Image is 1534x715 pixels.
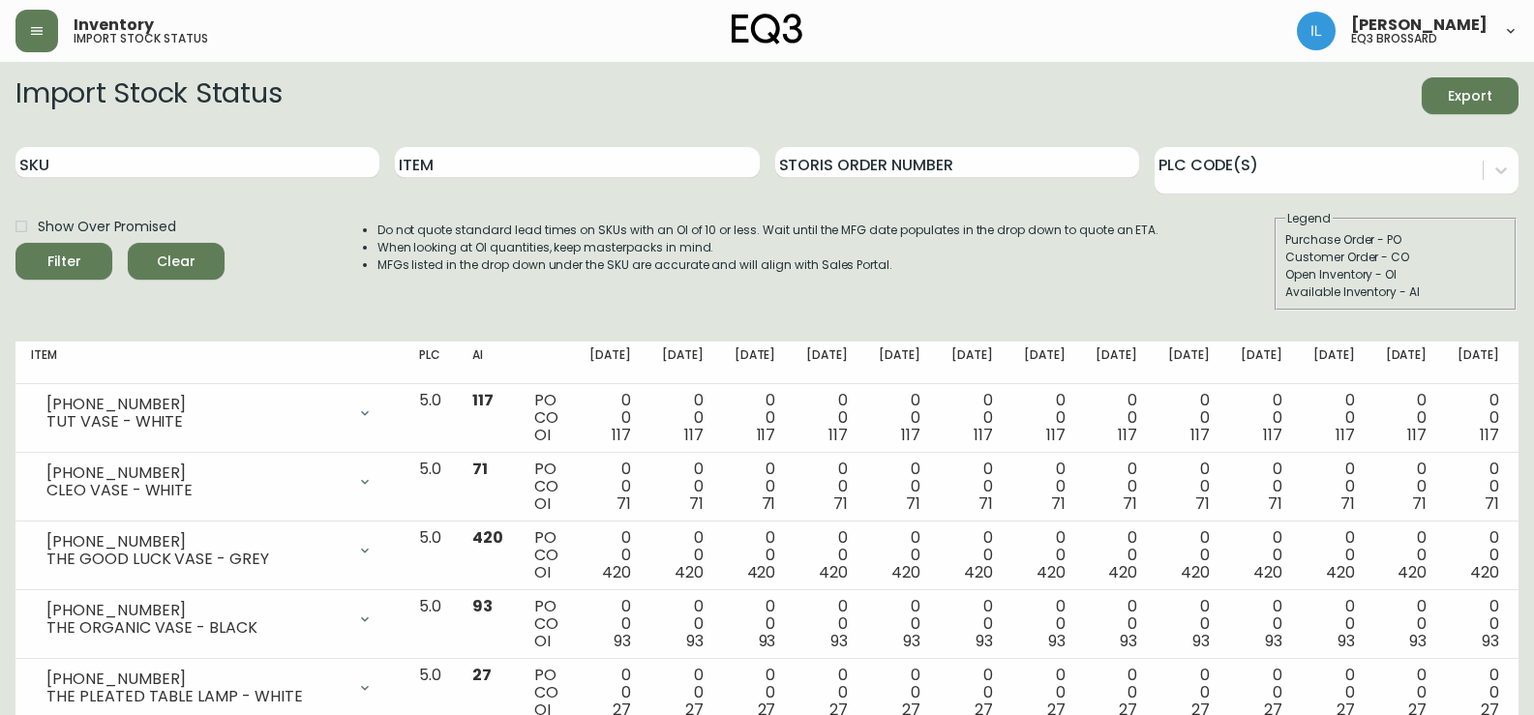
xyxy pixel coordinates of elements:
td: 5.0 [404,453,457,521]
span: 117 [901,424,920,446]
span: 93 [472,595,493,617]
span: Export [1437,84,1503,108]
button: Clear [128,243,225,280]
div: 0 0 [1241,529,1282,581]
div: 0 0 [1024,598,1066,650]
span: Show Over Promised [38,217,176,237]
div: 0 0 [662,392,704,444]
div: 0 0 [1313,529,1355,581]
span: 71 [762,492,776,515]
div: [PHONE_NUMBER]THE ORGANIC VASE - BLACK [31,598,388,641]
div: [PHONE_NUMBER] [46,670,346,688]
td: 5.0 [404,384,457,453]
div: 0 0 [589,392,631,444]
div: 0 0 [1386,461,1428,513]
li: Do not quote standard lead times on SKUs with an OI of 10 or less. Wait until the MFG date popula... [377,222,1159,239]
div: THE GOOD LUCK VASE - GREY [46,551,346,568]
div: 0 0 [879,461,920,513]
div: 0 0 [735,598,776,650]
div: 0 0 [806,598,848,650]
span: 117 [1480,424,1499,446]
th: [DATE] [936,342,1008,384]
div: [PHONE_NUMBER]CLEO VASE - WHITE [31,461,388,503]
span: 93 [614,630,631,652]
span: 420 [1037,561,1066,583]
div: TUT VASE - WHITE [46,413,346,431]
th: [DATE] [647,342,719,384]
span: 93 [976,630,993,652]
span: 93 [903,630,920,652]
span: 117 [1407,424,1427,446]
div: 0 0 [1313,461,1355,513]
span: 420 [964,561,993,583]
span: 71 [472,458,488,480]
span: 71 [1268,492,1282,515]
div: 0 0 [1241,392,1282,444]
span: 117 [1118,424,1137,446]
div: [PHONE_NUMBER]THE PLEATED TABLE LAMP - WHITE [31,667,388,709]
div: 0 0 [735,392,776,444]
div: 0 0 [1168,598,1210,650]
span: 93 [1048,630,1066,652]
span: 117 [757,424,776,446]
div: 0 0 [806,529,848,581]
th: [DATE] [1370,342,1443,384]
span: 117 [472,389,494,411]
span: 420 [472,526,503,549]
button: Export [1422,77,1519,114]
th: [DATE] [1442,342,1515,384]
span: OI [534,561,551,583]
span: 117 [1190,424,1210,446]
div: 0 0 [1386,529,1428,581]
span: 420 [819,561,848,583]
span: OI [534,424,551,446]
div: Customer Order - CO [1285,249,1506,266]
div: 0 0 [879,598,920,650]
li: When looking at OI quantities, keep masterpacks in mind. [377,239,1159,256]
span: 117 [828,424,848,446]
span: 420 [1181,561,1210,583]
div: 0 0 [589,461,631,513]
span: 420 [602,561,631,583]
th: [DATE] [1298,342,1370,384]
span: 71 [1051,492,1066,515]
div: 0 0 [1458,529,1499,581]
span: 117 [1046,424,1066,446]
th: AI [457,342,519,384]
div: 0 0 [879,392,920,444]
div: 0 0 [1168,461,1210,513]
div: PO CO [534,392,558,444]
span: 71 [617,492,631,515]
span: 93 [1265,630,1282,652]
span: 71 [1412,492,1427,515]
span: 117 [1263,424,1282,446]
span: 420 [1108,561,1137,583]
th: [DATE] [719,342,792,384]
div: 0 0 [589,598,631,650]
div: [PHONE_NUMBER]TUT VASE - WHITE [31,392,388,434]
span: 71 [1123,492,1137,515]
div: 0 0 [951,598,993,650]
div: 0 0 [1024,461,1066,513]
th: Item [15,342,404,384]
span: 71 [906,492,920,515]
span: 71 [833,492,848,515]
div: [PHONE_NUMBER] [46,464,346,482]
span: 93 [830,630,848,652]
span: 420 [891,561,920,583]
span: Inventory [74,17,154,33]
span: 93 [759,630,776,652]
div: [PHONE_NUMBER] [46,533,346,551]
img: logo [732,14,803,45]
div: THE PLEATED TABLE LAMP - WHITE [46,688,346,705]
th: PLC [404,342,457,384]
th: [DATE] [1225,342,1298,384]
span: 93 [1192,630,1210,652]
div: 0 0 [662,461,704,513]
div: 0 0 [1096,461,1137,513]
div: 0 0 [1096,392,1137,444]
span: 71 [689,492,704,515]
span: 117 [612,424,631,446]
div: Purchase Order - PO [1285,231,1506,249]
div: 0 0 [1024,529,1066,581]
